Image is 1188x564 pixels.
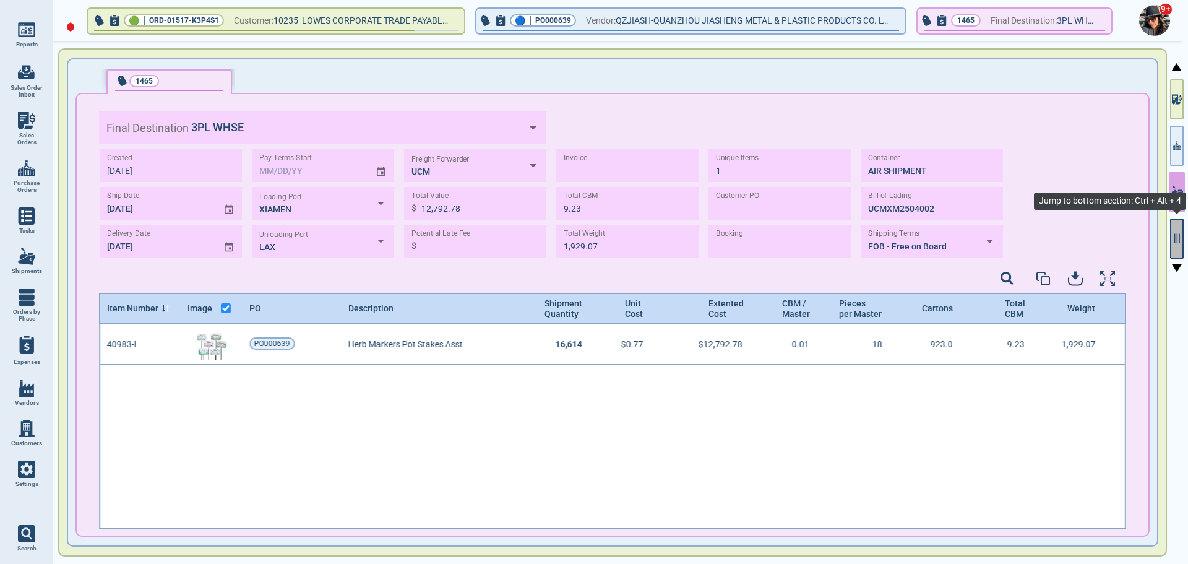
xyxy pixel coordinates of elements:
[411,240,416,253] p: $
[868,229,919,238] label: Shipping Terms
[922,303,953,313] span: Cartons
[1005,298,1024,318] span: Total CBM
[411,202,416,215] p: $
[234,13,273,28] span: Customer:
[67,22,74,32] img: diamond
[10,308,43,323] span: Orders by Phase
[273,13,302,28] span: 10235
[1139,5,1170,36] img: Avatar
[661,324,760,365] div: $12,792.78
[252,149,366,182] input: MM/DD/YY
[136,75,153,87] p: 1465
[11,440,42,447] span: Customers
[586,13,616,28] span: Vendor:
[544,298,582,318] span: Shipment Quantity
[1041,324,1113,365] div: 1,929.07
[371,155,394,176] button: Choose date
[100,324,181,365] div: 40983-L
[100,149,235,182] input: MM/DD/YY
[760,324,828,365] div: 0.01
[708,298,742,318] span: Extented Cost
[18,380,35,397] img: menu_icon
[19,227,35,235] span: Tasks
[107,154,132,163] label: Created
[17,545,37,552] span: Search
[1057,13,1096,28] span: 3PL WHSE
[411,155,469,163] label: Freight Forwarder
[12,267,42,275] span: Shipments
[1067,303,1095,313] span: Weight
[411,191,449,200] label: Total Value
[15,480,38,488] span: Settings
[249,303,261,313] span: PO
[523,117,543,139] button: Open
[371,230,390,252] button: Open
[918,9,1111,33] button: 1465Final Destination:3PL WHSE
[564,191,598,201] label: Total CBM
[18,420,35,437] img: menu_icon
[957,14,975,27] p: 1465
[564,154,587,163] label: Invoice
[625,298,643,318] span: Unit Cost
[129,17,139,25] span: 🟢
[716,191,759,201] label: Customer PO
[535,14,571,27] span: PO000639
[411,229,470,238] label: Potential Late Fee
[14,358,40,366] span: Expenses
[868,191,912,201] label: Bill of Lading
[348,303,394,313] span: Description
[839,298,882,318] span: Pieces per Master
[564,228,605,238] label: Total Weight
[868,154,900,163] label: Container
[476,9,906,33] button: 🔵|PO000639Vendor:QZJIASH-QUANZHOU JIASHENG METAL & PLASTIC PRODUCTS CO. LTD.
[10,180,43,194] span: Purchase Orders
[18,248,35,265] img: menu_icon
[931,339,953,349] span: 923.0
[218,230,242,252] button: Choose date, selected date is Apr 9, 2025
[599,324,661,365] div: $0.77
[348,339,463,349] span: Herb Markers Pot Stakes Asst
[716,229,743,238] label: Booking
[556,339,582,349] span: 16,614
[259,154,312,163] label: Pay Terms Start
[18,21,35,38] img: menu_icon
[107,229,150,238] label: Delivery Date
[523,155,543,176] button: Open
[107,303,158,313] span: Item Number
[828,324,899,365] div: 18
[18,160,35,177] img: menu_icon
[143,14,145,27] span: |
[18,112,35,129] img: menu_icon
[254,337,290,350] span: PO000639
[782,298,822,318] span: CBM / Master
[107,191,139,201] label: Ship Date
[716,154,759,163] label: Unique Items
[10,132,43,146] span: Sales Orders
[99,324,1126,529] div: grid
[515,17,525,25] span: 🔵
[100,187,213,220] input: MM/DD/YY
[259,193,301,201] label: Loading Port
[616,13,890,28] span: QZJIASH-QUANZHOU JIASHENG METAL & PLASTIC PRODUCTS CO. LTD.
[196,329,227,360] img: 40983-LImg
[106,120,189,136] label: Final Destination
[218,193,242,214] button: Choose date, selected date is Apr 3, 2025
[529,14,532,27] span: |
[100,225,213,258] input: MM/DD/YY
[18,289,35,306] img: menu_icon
[18,461,35,478] img: menu_icon
[371,193,390,214] button: Open
[970,324,1041,365] div: 9.23
[1159,3,1173,15] span: 9+
[16,41,38,48] span: Reports
[991,13,1057,28] span: Final Destination:
[259,230,308,238] label: Unloading Port
[10,84,43,98] span: Sales Order Inbox
[88,9,464,33] button: 🟢|ORD-01517-K3P4S1Customer:10235 LOWES CORPORATE TRADE PAYABLES
[868,241,947,251] span: FOB - Free on Board
[18,207,35,225] img: menu_icon
[302,15,452,25] span: LOWES CORPORATE TRADE PAYABLES
[249,337,295,350] a: PO000639
[187,303,212,313] span: Image
[15,399,39,407] span: Vendors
